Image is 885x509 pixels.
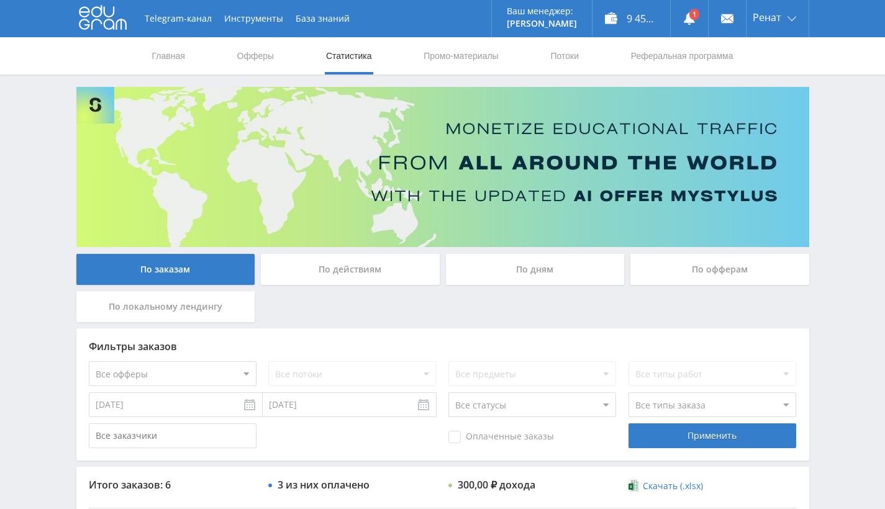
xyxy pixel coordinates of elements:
[507,19,577,29] p: [PERSON_NAME]
[753,12,781,22] span: Ренат
[422,37,499,74] a: Промо-материалы
[507,6,577,16] p: Ваш менеджер:
[76,254,255,285] div: По заказам
[89,341,797,352] div: Фильтры заказов
[446,254,625,285] div: По дням
[630,37,735,74] a: Реферальная программа
[630,254,809,285] div: По офферам
[448,431,554,443] span: Оплаченные заказы
[261,254,440,285] div: По действиям
[151,37,186,74] a: Главная
[89,423,256,448] input: Все заказчики
[549,37,580,74] a: Потоки
[325,37,373,74] a: Статистика
[236,37,276,74] a: Офферы
[76,87,809,247] img: Banner
[76,291,255,322] div: По локальному лендингу
[629,423,796,448] div: Применить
